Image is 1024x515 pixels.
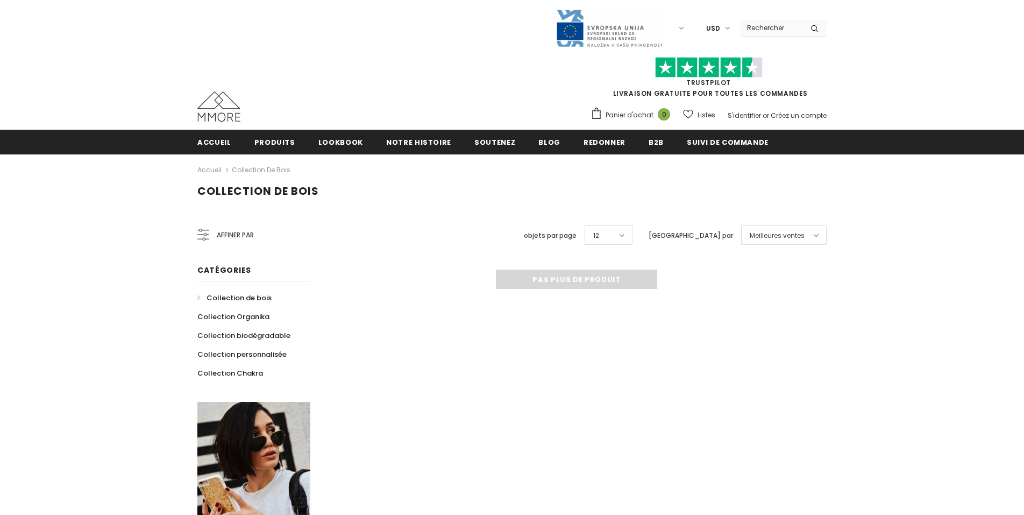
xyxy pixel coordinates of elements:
span: soutenez [474,137,515,147]
a: Suivi de commande [687,130,769,154]
span: Listes [698,110,715,121]
span: Meilleures ventes [750,230,805,241]
span: Collection personnalisée [197,349,287,359]
input: Search Site [741,20,802,36]
a: Collection Organika [197,307,269,326]
a: B2B [649,130,664,154]
a: Collection Chakra [197,364,263,383]
img: Javni Razpis [556,9,663,48]
span: Produits [254,137,295,147]
img: Faites confiance aux étoiles pilotes [655,57,763,78]
a: Blog [538,130,560,154]
span: Redonner [584,137,625,147]
span: Affiner par [217,229,254,241]
a: Collection de bois [232,165,290,174]
a: Collection personnalisée [197,345,287,364]
label: [GEOGRAPHIC_DATA] par [649,230,733,241]
span: Panier d'achat [606,110,653,121]
span: LIVRAISON GRATUITE POUR TOUTES LES COMMANDES [591,62,827,98]
span: 12 [593,230,599,241]
span: Blog [538,137,560,147]
a: Accueil [197,130,231,154]
a: Panier d'achat 0 [591,107,675,123]
a: Collection biodégradable [197,326,290,345]
span: Accueil [197,137,231,147]
a: Créez un compte [771,111,827,120]
span: USD [706,23,720,34]
a: Lookbook [318,130,363,154]
span: Suivi de commande [687,137,769,147]
a: Produits [254,130,295,154]
a: Collection de bois [197,288,272,307]
a: Listes [683,105,715,124]
a: Javni Razpis [556,23,663,32]
span: Collection de bois [207,293,272,303]
span: B2B [649,137,664,147]
span: Collection Chakra [197,368,263,378]
img: Cas MMORE [197,91,240,122]
span: Collection biodégradable [197,330,290,341]
label: objets par page [524,230,577,241]
span: Collection de bois [197,184,319,199]
a: Redonner [584,130,625,154]
a: TrustPilot [686,78,731,87]
span: Catégories [197,265,251,276]
span: Collection Organika [197,312,269,322]
span: Lookbook [318,137,363,147]
span: 0 [658,108,670,121]
a: Accueil [197,164,222,177]
a: soutenez [474,130,515,154]
span: Notre histoire [386,137,451,147]
span: or [763,111,769,120]
a: S'identifier [728,111,761,120]
a: Notre histoire [386,130,451,154]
